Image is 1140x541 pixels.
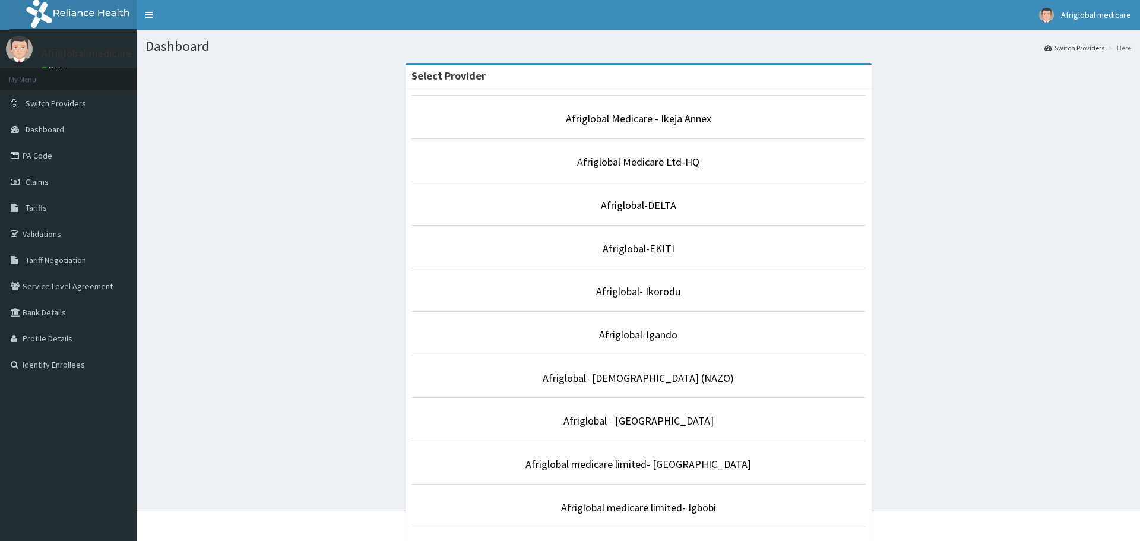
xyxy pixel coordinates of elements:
[26,203,47,213] span: Tariffs
[561,501,716,514] a: Afriglobal medicare limited- Igbobi
[1039,8,1054,23] img: User Image
[543,371,734,385] a: Afriglobal- [DEMOGRAPHIC_DATA] (NAZO)
[599,328,677,341] a: Afriglobal-Igando
[601,198,676,212] a: Afriglobal-DELTA
[42,48,132,59] p: Afriglobal medicare
[26,124,64,135] span: Dashboard
[596,284,680,298] a: Afriglobal- Ikorodu
[1061,10,1131,20] span: Afriglobal medicare
[26,176,49,187] span: Claims
[525,457,751,471] a: Afriglobal medicare limited- [GEOGRAPHIC_DATA]
[145,39,1131,54] h1: Dashboard
[1106,43,1131,53] li: Here
[603,242,674,255] a: Afriglobal-EKITI
[577,155,699,169] a: Afriglobal Medicare Ltd-HQ
[411,69,486,83] strong: Select Provider
[6,36,33,62] img: User Image
[42,65,70,73] a: Online
[563,414,714,428] a: Afriglobal - [GEOGRAPHIC_DATA]
[1044,43,1104,53] a: Switch Providers
[566,112,711,125] a: Afriglobal Medicare - Ikeja Annex
[26,98,86,109] span: Switch Providers
[26,255,86,265] span: Tariff Negotiation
